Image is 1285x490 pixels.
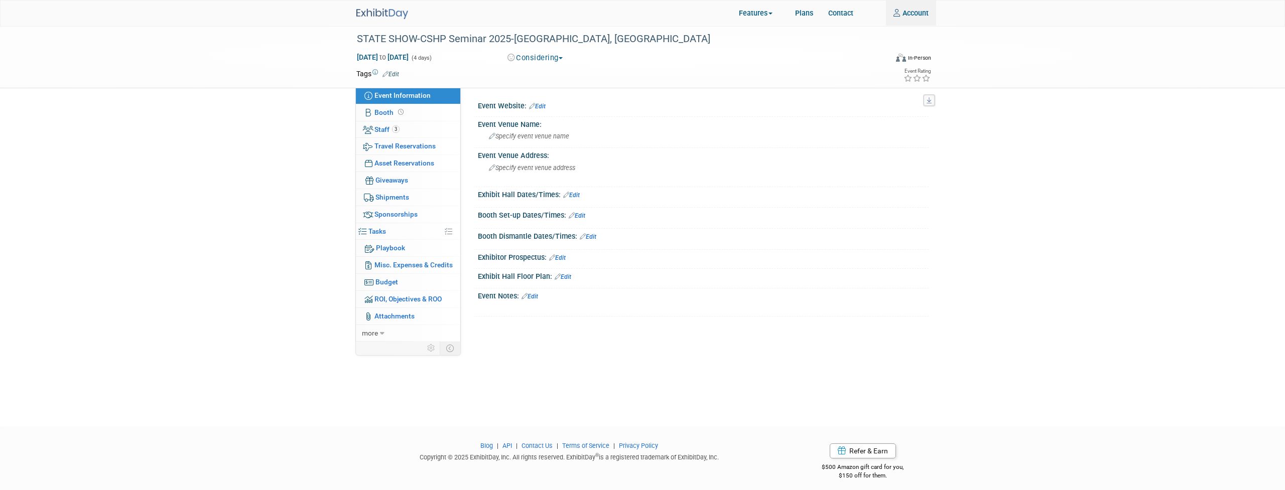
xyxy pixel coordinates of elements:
button: Considering [504,53,567,63]
span: Specify event venue address [489,164,575,172]
a: more [356,325,460,342]
span: | [611,442,617,449]
a: Event Information [356,87,460,104]
a: Sponsorships [356,206,460,223]
a: Tasks [356,223,460,240]
span: Travel Reservations [374,142,436,150]
a: Edit [549,254,566,261]
div: $150 off for them. [797,471,929,480]
div: $500 Amazon gift card for you, [797,456,929,479]
a: Edit [382,71,399,78]
span: Giveaways [375,176,408,184]
span: to [378,53,388,61]
a: Travel Reservations [356,138,460,154]
div: Event Notes: [478,288,929,301]
span: | [494,442,501,449]
span: Booth not reserved yet [396,108,406,116]
span: Shipments [375,193,409,201]
span: 3 [392,125,400,133]
div: Exhibit Hall Floor Plan: [478,269,929,282]
a: Refer & Earn [830,443,896,458]
span: Specify event venue name [489,132,569,140]
a: Asset Reservations [356,155,460,172]
a: ROI, Objectives & ROO [356,291,460,307]
a: Features [731,2,788,26]
span: Misc. Expenses & Credits [374,261,453,269]
a: Contact Us [522,442,553,449]
img: Format-Inperson.png [896,54,906,62]
span: Booth [374,108,406,116]
a: Misc. Expenses & Credits [356,257,460,273]
span: Tasks [368,227,386,235]
a: Account [886,1,936,26]
a: Edit [555,273,571,280]
span: more [362,329,378,337]
a: Edit [563,192,580,199]
div: Event Venue Address: [478,148,929,160]
span: | [554,442,561,449]
a: Edit [580,233,596,240]
td: Personalize Event Tab Strip [423,342,440,355]
a: Giveaways [356,172,460,189]
a: Plans [788,1,821,26]
a: Edit [569,212,585,219]
td: Tags [356,69,399,79]
span: (4 days) [411,55,432,61]
span: Budget [375,278,398,286]
sup: ® [595,452,599,458]
div: STATE SHOW-CSHP Seminar 2025-[GEOGRAPHIC_DATA], [GEOGRAPHIC_DATA] [353,30,882,48]
span: Sponsorships [374,210,418,218]
span: Attachments [374,312,415,320]
div: Booth Set-up Dates/Times: [478,208,929,221]
span: Event Information [374,91,431,99]
img: ExhibitDay [356,9,408,19]
div: Copyright © 2025 ExhibitDay, Inc. All rights reserved. ExhibitDay is a registered trademark of Ex... [356,450,782,462]
a: Terms of Service [562,442,609,449]
span: Staff [374,125,400,133]
div: Exhibitor Prospectus: [478,250,929,263]
div: Event Rating [904,69,931,74]
span: [DATE] [DATE] [356,53,409,62]
a: Staff3 [356,121,460,138]
a: Budget [356,274,460,290]
div: Event Format [848,52,931,67]
div: Exhibit Hall Dates/Times: [478,187,929,200]
span: ROI, Objectives & ROO [374,295,442,303]
span: Playbook [376,244,405,252]
a: Edit [529,103,546,110]
span: Asset Reservations [374,159,434,167]
td: Toggle Event Tabs [440,342,461,355]
div: Event Venue Name: [478,117,929,129]
div: Event Website: [478,98,929,111]
a: Booth [356,104,460,121]
a: Blog [480,442,493,449]
a: Shipments [356,189,460,206]
a: Contact [821,1,861,26]
a: Playbook [356,240,460,256]
a: Attachments [356,308,460,324]
a: Privacy Policy [619,442,658,449]
a: Edit [522,293,538,300]
a: API [502,442,512,449]
div: In-Person [908,54,931,62]
span: | [513,442,520,449]
div: Booth Dismantle Dates/Times: [478,229,929,242]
